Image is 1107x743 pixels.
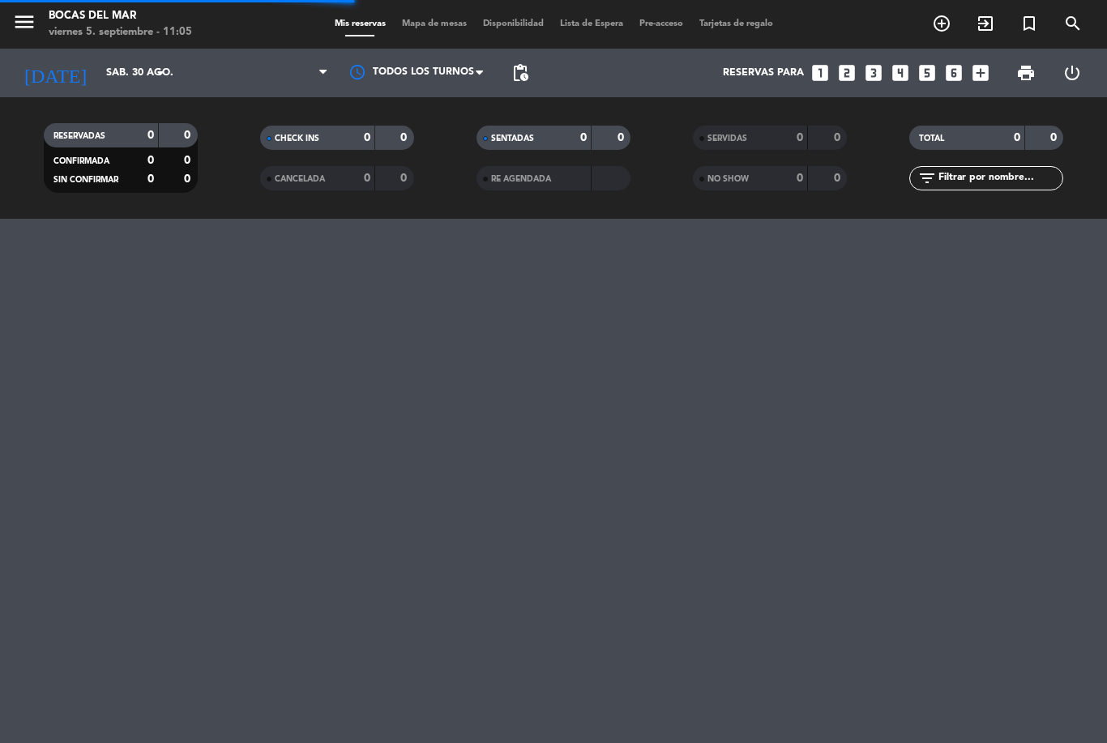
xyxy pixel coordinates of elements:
[618,132,627,143] strong: 0
[937,169,1062,187] input: Filtrar por nombre...
[1062,63,1082,83] i: power_settings_new
[53,132,105,140] span: RESERVADAS
[919,135,944,143] span: TOTAL
[890,62,911,83] i: looks_4
[707,135,747,143] span: SERVIDAS
[1051,10,1095,37] span: BUSCAR
[920,10,964,37] span: RESERVAR MESA
[863,62,884,83] i: looks_3
[53,157,109,165] span: CONFIRMADA
[707,175,749,183] span: NO SHOW
[151,63,170,83] i: arrow_drop_down
[797,173,803,184] strong: 0
[53,176,118,184] span: SIN CONFIRMAR
[49,24,192,41] div: viernes 5. septiembre - 11:05
[400,173,410,184] strong: 0
[275,135,319,143] span: CHECK INS
[1063,14,1083,33] i: search
[836,62,857,83] i: looks_two
[147,130,154,141] strong: 0
[147,173,154,185] strong: 0
[400,132,410,143] strong: 0
[184,173,194,185] strong: 0
[976,14,995,33] i: exit_to_app
[834,132,844,143] strong: 0
[184,130,194,141] strong: 0
[810,62,831,83] i: looks_one
[970,62,991,83] i: add_box
[475,19,552,28] span: Disponibilidad
[1019,14,1039,33] i: turned_in_not
[552,19,631,28] span: Lista de Espera
[511,63,530,83] span: pending_actions
[184,155,194,166] strong: 0
[275,175,325,183] span: CANCELADA
[932,14,951,33] i: add_circle_outline
[1050,132,1060,143] strong: 0
[394,19,475,28] span: Mapa de mesas
[723,67,804,79] span: Reservas para
[491,175,551,183] span: RE AGENDADA
[327,19,394,28] span: Mis reservas
[691,19,781,28] span: Tarjetas de regalo
[491,135,534,143] span: SENTADAS
[917,62,938,83] i: looks_5
[631,19,691,28] span: Pre-acceso
[797,132,803,143] strong: 0
[1016,63,1036,83] span: print
[1014,132,1020,143] strong: 0
[147,155,154,166] strong: 0
[1007,10,1051,37] span: Reserva especial
[12,10,36,40] button: menu
[964,10,1007,37] span: WALK IN
[12,55,98,91] i: [DATE]
[364,132,370,143] strong: 0
[917,169,937,188] i: filter_list
[364,173,370,184] strong: 0
[12,10,36,34] i: menu
[1049,49,1095,97] div: LOG OUT
[834,173,844,184] strong: 0
[49,8,192,24] div: Bocas del Mar
[580,132,587,143] strong: 0
[943,62,964,83] i: looks_6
